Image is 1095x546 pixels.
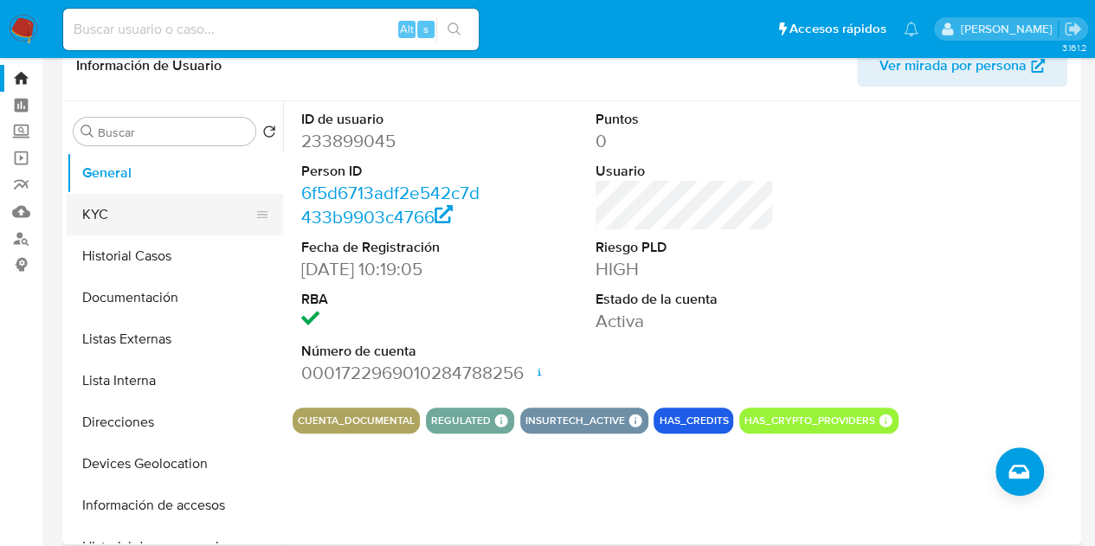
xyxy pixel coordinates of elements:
button: Información de accesos [67,485,283,526]
a: 6f5d6713adf2e542c7d433b9903c4766 [301,180,480,229]
input: Buscar usuario o caso... [63,18,479,41]
button: search-icon [436,17,472,42]
span: Alt [400,21,414,37]
button: Direcciones [67,401,283,443]
dd: 233899045 [301,129,480,153]
dt: Número de cuenta [301,342,480,361]
dt: Riesgo PLD [596,238,775,257]
button: KYC [67,194,269,235]
span: 3.161.2 [1061,41,1086,55]
button: Historial Casos [67,235,283,277]
dd: 0001722969010284788256 [301,361,480,385]
dd: 0 [596,129,775,153]
span: s [423,21,428,37]
dt: Person ID [301,162,480,181]
dd: [DATE] 10:19:05 [301,257,480,281]
dd: HIGH [596,257,775,281]
button: Lista Interna [67,360,283,401]
span: Ver mirada por persona [879,45,1027,87]
dd: Activa [596,309,775,333]
dt: Usuario [596,162,775,181]
span: Accesos rápidos [789,20,886,38]
p: loui.hernandezrodriguez@mercadolibre.com.mx [960,21,1058,37]
dt: ID de usuario [301,110,480,129]
button: Volver al orden por defecto [262,125,276,144]
input: Buscar [98,125,248,140]
button: Ver mirada por persona [857,45,1067,87]
dt: Puntos [596,110,775,129]
button: Listas Externas [67,318,283,360]
dt: RBA [301,290,480,309]
dt: Fecha de Registración [301,238,480,257]
dt: Estado de la cuenta [596,290,775,309]
button: Devices Geolocation [67,443,283,485]
button: Documentación [67,277,283,318]
a: Salir [1064,20,1082,38]
button: Buscar [81,125,94,138]
a: Notificaciones [904,22,918,36]
button: General [67,152,283,194]
h1: Información de Usuario [76,57,222,74]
